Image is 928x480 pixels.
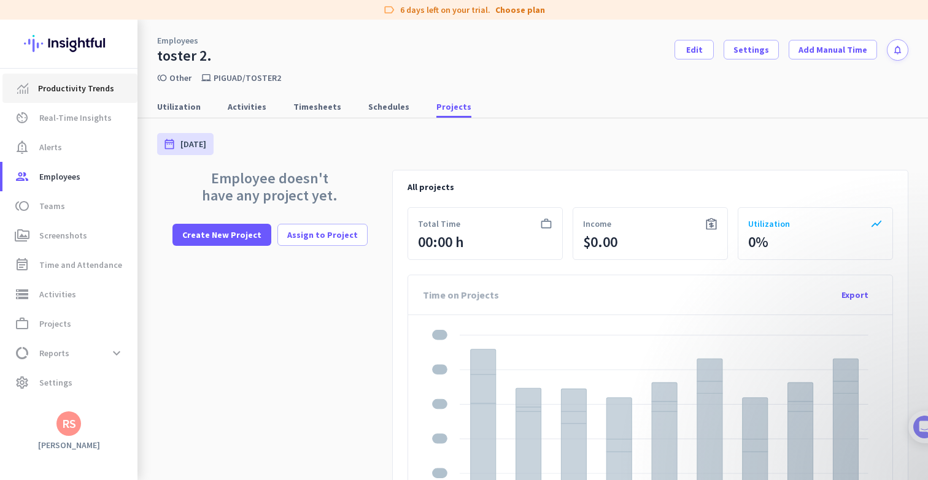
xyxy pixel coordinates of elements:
button: Export [832,284,878,306]
div: Show me how [47,285,214,319]
a: Employees [157,34,198,47]
h2: Employee doesn't have any project yet. [196,170,344,204]
p: About 10 minutes [157,161,233,174]
span: Income [583,218,611,230]
i: label [383,4,395,16]
button: Mark as completed [47,345,142,357]
div: 0% [748,232,768,252]
div: It's time to add your employees! This is crucial since Insightful will start collecting their act... [47,234,214,285]
span: Activities [39,287,76,302]
button: Create New Project [172,224,271,246]
i: show_chart [870,218,883,230]
i: group [15,169,29,184]
span: Time and Attendance [39,257,122,272]
i: data_usage [15,346,29,360]
span: Utilization [157,101,201,113]
span: Projects [39,316,71,331]
span: Home [18,413,43,422]
p: piguad/toster2 [214,72,281,83]
img: menu-item [17,83,28,94]
span: Tasks [201,413,228,422]
span: Schedules [368,101,409,113]
a: data_usageReportsexpand_more [2,338,137,368]
i: settings [15,375,29,390]
i: work_outline [15,316,29,331]
span: Export [841,289,868,301]
span: Teams [39,199,65,213]
span: [DATE] [180,138,206,150]
a: av_timerReal-Time Insights [2,103,137,132]
span: Utilization [748,218,790,230]
a: notification_importantAlerts [2,132,137,162]
a: Other [169,72,191,83]
span: Productivity Trends [38,81,114,96]
div: 1Add employees [23,209,223,229]
button: Tasks [184,383,246,432]
img: Insightful logo [24,20,114,67]
i: av_timer [15,110,29,125]
i: notifications [892,45,903,55]
span: Help [144,413,163,422]
a: Choose plan [495,4,545,16]
a: menu-itemProductivity Trends [2,74,137,103]
span: Settings [39,375,72,390]
button: Assign to Project [277,224,368,246]
div: 🎊 Welcome to Insightful! 🎊 [17,47,228,91]
a: settingsSettings [2,368,137,397]
a: event_noteTime and Attendance [2,250,137,280]
div: [PERSON_NAME] from Insightful [68,132,202,144]
span: Total Time [418,218,460,230]
span: Projects [436,101,471,113]
i: work_outline [540,218,552,230]
span: Settings [733,44,769,56]
span: Create New Project [182,229,261,241]
button: notifications [887,39,908,61]
button: Settings [724,40,779,59]
p: 4 steps [12,161,44,174]
button: Messages [61,383,123,432]
span: Timesheets [293,101,341,113]
span: Screenshots [39,228,87,243]
span: All projects [408,181,454,192]
h1: Tasks [104,6,144,26]
a: Show me how [47,295,134,319]
button: expand_more [106,342,128,364]
i: storage [15,287,29,302]
div: 00:00 h [418,232,464,252]
a: storageActivities [2,280,137,309]
div: Time on Projects [423,275,499,314]
div: RS [62,417,76,430]
a: perm_mediaScreenshots [2,221,137,250]
span: Activities [228,101,266,113]
img: widget-img [705,218,717,230]
span: Messages [71,413,114,422]
i: laptop_mac [201,73,211,83]
button: Edit [675,40,714,59]
a: groupEmployees [2,162,137,191]
span: Real-Time Insights [39,110,112,125]
i: toll [15,199,29,213]
button: Help [123,383,184,432]
i: event_note [15,257,29,272]
i: notification_important [15,140,29,154]
img: Profile image for Tamara [44,128,63,148]
i: date_range [163,138,176,150]
div: You're just a few steps away from completing the essential app setup [17,91,228,121]
i: toll [157,73,167,83]
div: toster 2. [157,47,212,65]
span: Add Manual Time [798,44,867,56]
div: Add employees [47,213,208,226]
button: Add Manual Time [789,40,877,59]
i: perm_media [15,228,29,243]
span: Alerts [39,140,62,154]
a: work_outlineProjects [2,309,137,338]
span: Assign to Project [287,229,358,241]
span: Employees [39,169,80,184]
div: $0.00 [583,232,617,252]
a: tollTeams [2,191,137,221]
span: Reports [39,346,69,360]
div: Close [215,5,238,27]
span: Edit [686,44,703,56]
